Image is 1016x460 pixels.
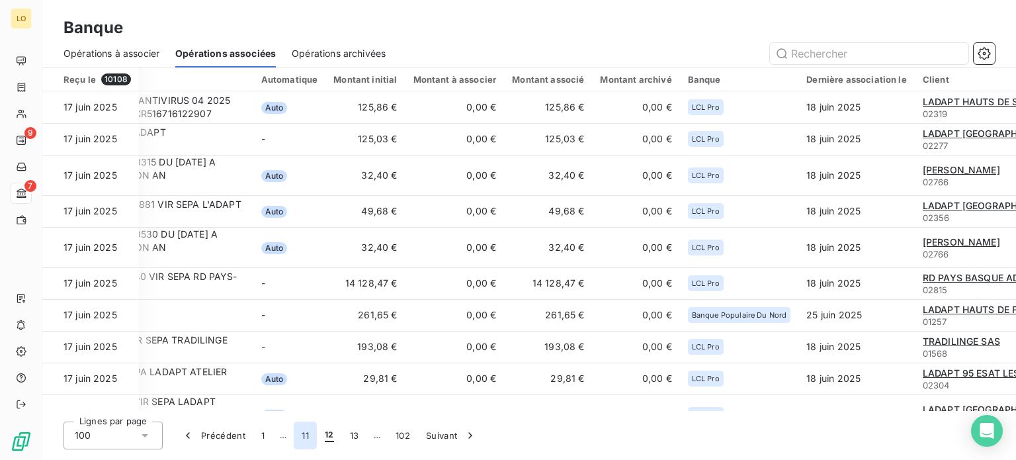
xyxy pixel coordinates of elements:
[405,299,505,331] td: 0,00 €
[798,363,914,394] td: 18 juin 2025
[405,267,505,299] td: 0,00 €
[333,74,397,85] div: Montant initial
[504,123,592,155] td: 125,03 €
[504,195,592,227] td: 49,68 €
[923,163,1000,177] a: [PERSON_NAME]
[261,206,288,218] span: Auto
[317,422,342,449] button: 12
[504,267,592,299] td: 14 128,47 €
[325,394,405,435] td: 162,29 €
[342,422,367,449] button: 13
[63,47,159,60] span: Opérations à associer
[261,410,288,422] span: Auto
[294,422,317,449] button: 11
[798,195,914,227] td: 18 juin 2025
[923,177,949,187] span: 02766
[971,415,1003,447] div: Open Intercom Messenger
[325,123,405,155] td: 125,03 €
[692,375,720,383] span: LCL Pro
[42,123,139,155] td: 17 juin 2025
[253,267,326,299] td: -
[923,316,947,327] span: 01257
[798,227,914,267] td: 18 juin 2025
[325,267,405,299] td: 14 128,47 €
[592,91,679,123] td: 0,00 €
[63,16,123,40] h3: Banque
[418,422,485,449] button: Suivant
[325,363,405,394] td: 29,81 €
[261,74,318,85] div: Automatique
[692,343,720,351] span: LCL Pro
[273,425,294,446] span: …
[770,43,968,64] input: Rechercher
[504,155,592,195] td: 32,40 €
[388,422,418,449] button: 102
[923,285,948,295] span: 02815
[325,195,405,227] td: 49,68 €
[504,299,592,331] td: 261,65 €
[692,207,720,215] span: LCL Pro
[42,331,139,363] td: 17 juin 2025
[261,373,288,385] span: Auto
[253,123,326,155] td: -
[923,249,949,259] span: 02766
[504,91,592,123] td: 125,86 €
[923,236,1000,248] span: [PERSON_NAME]
[101,73,131,85] span: 10108
[24,180,36,192] span: 7
[923,140,949,151] span: 02277
[798,331,914,363] td: 18 juin 2025
[692,171,720,179] span: LCL Pro
[325,155,405,195] td: 32,40 €
[253,299,326,331] td: -
[592,155,679,195] td: 0,00 €
[504,363,592,394] td: 29,81 €
[798,155,914,195] td: 18 juin 2025
[405,195,505,227] td: 0,00 €
[592,299,679,331] td: 0,00 €
[592,123,679,155] td: 0,00 €
[42,91,139,123] td: 17 juin 2025
[405,331,505,363] td: 0,00 €
[923,212,950,223] span: 02356
[405,91,505,123] td: 0,00 €
[325,429,334,442] span: 12
[325,299,405,331] td: 261,65 €
[42,267,139,299] td: 17 juin 2025
[63,73,131,85] div: Reçu le
[512,74,584,85] div: Montant associé
[592,331,679,363] td: 0,00 €
[692,279,720,287] span: LCL Pro
[592,195,679,227] td: 0,00 €
[11,8,32,29] div: LO
[405,155,505,195] td: 0,00 €
[325,227,405,267] td: 32,40 €
[923,348,948,359] span: 01568
[600,74,671,85] div: Montant archivé
[405,227,505,267] td: 0,00 €
[806,74,906,85] div: Dernière association le
[405,123,505,155] td: 0,00 €
[592,227,679,267] td: 0,00 €
[692,244,720,252] span: LCL Pro
[42,394,139,435] td: 17 juin 2025
[923,236,1000,249] a: [PERSON_NAME]
[798,394,914,435] td: 18 juin 2025
[592,363,679,394] td: 0,00 €
[692,411,720,419] span: LCL Pro
[253,331,326,363] td: -
[366,425,388,446] span: …
[688,74,791,85] div: Banque
[413,74,497,85] div: Montant à associer
[42,155,139,195] td: 17 juin 2025
[923,380,950,391] span: 02304
[692,135,720,143] span: LCL Pro
[261,170,288,182] span: Auto
[923,109,948,119] span: 02319
[504,394,592,435] td: 162,29 €
[798,299,914,331] td: 25 juin 2025
[325,91,405,123] td: 125,86 €
[42,227,139,267] td: 17 juin 2025
[923,336,1000,347] span: TRADILINGE SAS
[923,335,1000,348] a: TRADILINGE SAS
